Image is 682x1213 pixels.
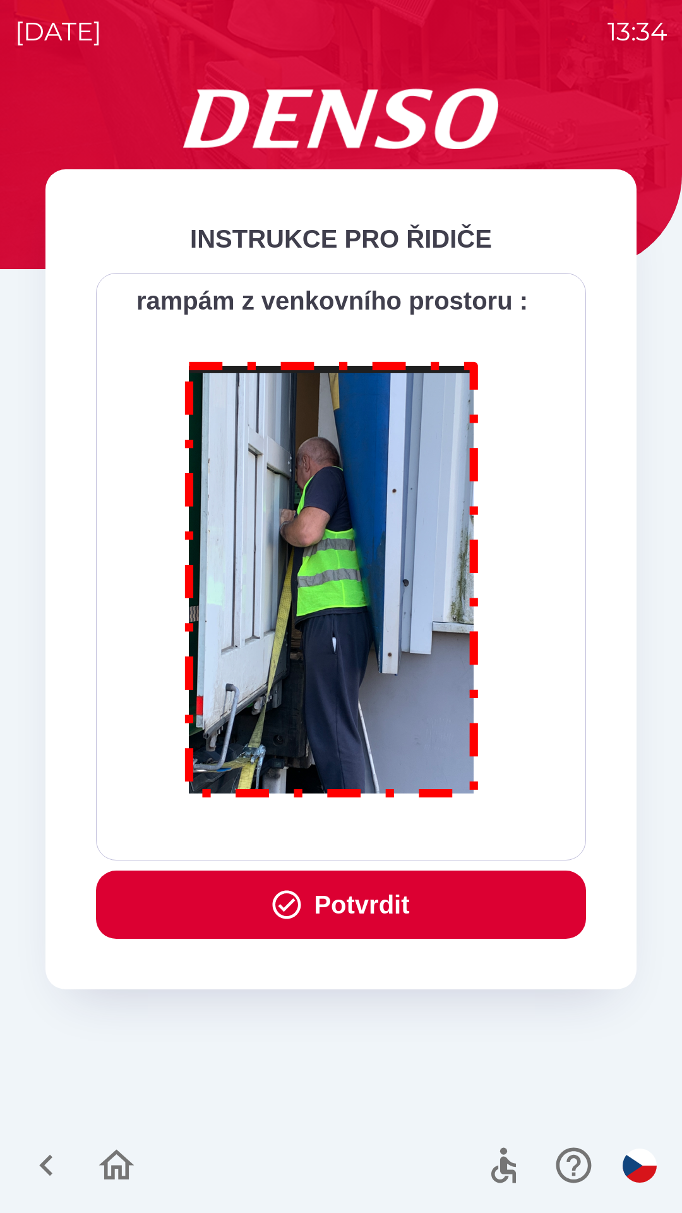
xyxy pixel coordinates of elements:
[623,1149,657,1183] img: cs flag
[607,13,667,51] p: 13:34
[96,220,586,258] div: INSTRUKCE PRO ŘIDIČE
[96,871,586,939] button: Potvrdit
[15,13,102,51] p: [DATE]
[170,345,494,809] img: M8MNayrTL6gAAAABJRU5ErkJggg==
[45,88,637,149] img: Logo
